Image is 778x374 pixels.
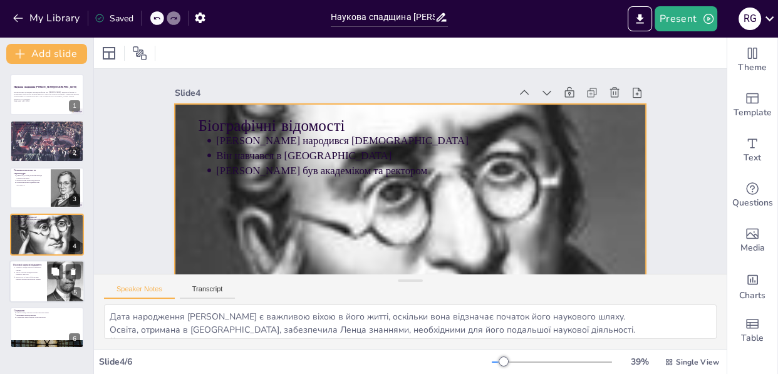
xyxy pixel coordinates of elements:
div: R G [739,8,761,30]
p: Спадщина [14,309,80,313]
p: Гальванопластика та скульптура [14,169,47,175]
p: Гальванопластика відкрила нові можливості [16,182,47,186]
div: Add text boxes [727,128,777,173]
input: Insert title [331,8,435,26]
span: Charts [739,289,765,303]
p: [PERSON_NAME] розробив методи гальванопластики [16,174,47,179]
button: Present [655,6,717,31]
button: R G [739,6,761,31]
div: Layout [99,43,119,63]
div: 4 [10,214,84,255]
p: Він виготовив перші медальйони [16,179,47,182]
div: 4 [69,241,80,252]
span: Theme [738,61,767,75]
button: Export to PowerPoint [628,6,652,31]
p: Ця презентація розкриває маловідомі факти про [PERSON_NAME], видатного фізика та дослідника, який... [14,91,80,100]
div: Slide 4 / 6 [99,356,492,368]
div: 1 [69,100,80,112]
div: Add a table [727,308,777,353]
p: Біографічні відомості [14,216,80,219]
p: Він створив унікальні прилади [16,127,80,130]
p: [PERSON_NAME] виявив нові причини морських течій [16,130,80,132]
div: 6 [69,333,80,345]
div: Saved [95,13,133,24]
p: Біографічні відомості [231,34,627,226]
span: Text [744,151,761,165]
p: Generated with [URL] [14,100,80,103]
span: Template [734,106,772,120]
div: Change the overall theme [727,38,777,83]
p: Засновник океанографії [14,122,80,126]
button: Speaker Notes [104,285,175,299]
p: Спадщина Ленца надихає нові покоління [16,316,80,319]
div: 3 [69,194,80,205]
p: Він вивчав природні явища [16,314,80,316]
strong: Наукова спадщина [PERSON_NAME][GEOGRAPHIC_DATA] [14,86,76,89]
button: Duplicate Slide [48,264,63,279]
span: Single View [676,357,719,367]
p: [PERSON_NAME] був академіком та ректором [16,223,80,226]
p: Він навчався в [GEOGRAPHIC_DATA] [16,221,80,223]
span: Position [132,46,147,61]
p: Основні наукові відкриття [13,263,43,267]
p: Правило Ленца визначає напрямок струму [16,266,43,271]
button: Add slide [6,44,87,64]
div: Add ready made slides [727,83,777,128]
p: [PERSON_NAME] брав участь у кругосвітній подорожі [16,125,80,128]
div: 2 [10,120,84,162]
p: Закон Джоуля-Ленца визначає кількість теплоти [16,271,43,276]
div: Add charts and graphs [727,263,777,308]
button: Delete Slide [66,264,81,279]
div: 5 [70,287,81,298]
span: Questions [732,196,773,210]
button: My Library [9,8,85,28]
textarea: Дата народження [PERSON_NAME] є важливою віхою в його житті, оскільки вона відзначає початок його... [104,304,717,339]
div: 3 [10,167,84,209]
div: 2 [69,147,80,158]
p: [PERSON_NAME] народився [DEMOGRAPHIC_DATA] [16,219,80,221]
button: Transcript [180,285,236,299]
div: Get real-time input from your audience [727,173,777,218]
p: Він навчався в [GEOGRAPHIC_DATA] [236,71,613,250]
div: 39 % [625,356,655,368]
span: Media [740,241,765,255]
p: [PERSON_NAME] обґрунтував використання електричних машин [16,276,43,281]
p: Роботи Ленца заклали основи електротехніки [16,311,80,314]
p: [PERSON_NAME] був академіком та ректором [231,85,608,263]
div: 6 [10,307,84,348]
div: 1 [10,74,84,115]
span: Table [741,331,764,345]
div: Add images, graphics, shapes or video [727,218,777,263]
p: [PERSON_NAME] народився [DEMOGRAPHIC_DATA] [242,58,620,236]
div: 5 [9,260,85,303]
